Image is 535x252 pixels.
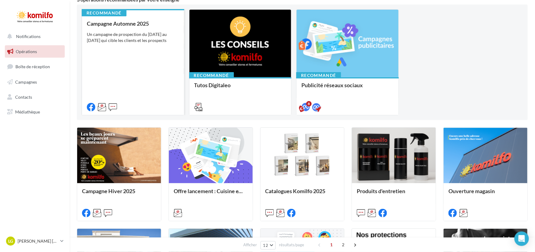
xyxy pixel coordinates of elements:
[514,231,529,246] div: Open Intercom Messenger
[16,34,41,39] span: Notifications
[296,72,341,79] div: Recommandé
[279,242,304,248] span: résultats/page
[448,188,523,200] div: Ouverture magasin
[5,235,65,247] a: LG [PERSON_NAME] [PERSON_NAME]
[4,91,66,104] a: Contacts
[301,82,394,94] div: Publicité réseaux sociaux
[4,106,66,118] a: Médiathèque
[87,31,179,43] div: Un campagne de prospection du [DATE] au [DATE] qui cible les clients et les prospects
[194,82,287,94] div: Tutos Digitaleo
[189,72,234,79] div: Recommandé
[15,94,32,99] span: Contacts
[244,242,257,248] span: Afficher
[4,60,66,73] a: Boîte de réception
[15,109,40,114] span: Médiathèque
[8,238,13,244] span: LG
[15,64,50,69] span: Boîte de réception
[16,49,37,54] span: Opérations
[4,76,66,88] a: Campagnes
[82,10,126,16] div: Recommandé
[263,243,268,248] span: 12
[87,21,179,27] div: Campagne Automne 2025
[18,238,58,244] p: [PERSON_NAME] [PERSON_NAME]
[261,241,276,250] button: 12
[174,188,248,200] div: Offre lancement : Cuisine extérieur
[306,101,312,107] div: 8
[265,188,340,200] div: Catalogues Komilfo 2025
[15,79,37,85] span: Campagnes
[82,188,156,200] div: Campagne Hiver 2025
[338,240,348,250] span: 2
[357,188,431,200] div: Produits d'entretien
[327,240,336,250] span: 1
[4,30,64,43] button: Notifications
[4,45,66,58] a: Opérations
